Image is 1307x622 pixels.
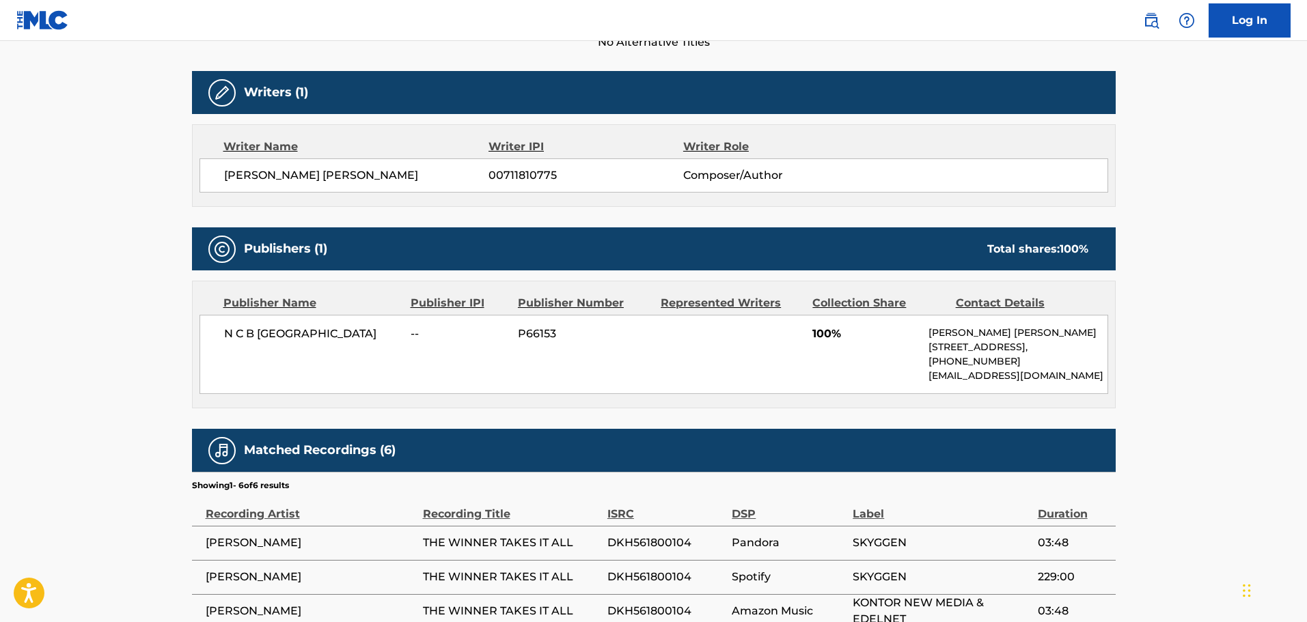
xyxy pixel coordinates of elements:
[928,326,1107,340] p: [PERSON_NAME] [PERSON_NAME]
[206,535,416,551] span: [PERSON_NAME]
[607,603,725,619] span: DKH561800104
[812,295,945,311] div: Collection Share
[987,241,1088,257] div: Total shares:
[1243,570,1251,611] div: Vedä
[853,535,1030,551] span: SKYGGEN
[423,603,601,619] span: THE WINNER TAKES IT ALL
[1209,3,1291,38] a: Log In
[1179,12,1195,29] img: help
[518,295,650,311] div: Publisher Number
[214,241,230,257] img: Publishers
[1038,603,1109,619] span: 03:48
[423,535,601,551] span: THE WINNER TAKES IT ALL
[224,167,489,184] span: [PERSON_NAME] [PERSON_NAME]
[607,535,725,551] span: DKH561800104
[192,479,289,492] p: Showing 1 - 6 of 6 results
[1239,556,1307,622] iframe: Chat Widget
[423,492,601,522] div: Recording Title
[812,326,918,342] span: 100%
[1239,556,1307,622] div: Chat-widget
[223,139,489,155] div: Writer Name
[1038,492,1109,522] div: Duration
[411,295,508,311] div: Publisher IPI
[489,167,683,184] span: 00711810775
[1173,7,1200,34] div: Help
[411,326,508,342] span: --
[661,295,802,311] div: Represented Writers
[607,492,725,522] div: ISRC
[16,10,69,30] img: MLC Logo
[1038,569,1109,585] span: 229:00
[683,139,860,155] div: Writer Role
[928,354,1107,369] p: [PHONE_NUMBER]
[853,569,1030,585] span: SKYGGEN
[206,603,416,619] span: [PERSON_NAME]
[732,569,846,585] span: Spotify
[732,603,846,619] span: Amazon Music
[732,535,846,551] span: Pandora
[853,492,1030,522] div: Label
[518,326,650,342] span: P66153
[214,85,230,101] img: Writers
[1143,12,1159,29] img: search
[732,492,846,522] div: DSP
[928,340,1107,354] p: [STREET_ADDRESS],
[206,569,416,585] span: [PERSON_NAME]
[1060,242,1088,255] span: 100 %
[244,241,327,257] h5: Publishers (1)
[1138,7,1165,34] a: Public Search
[244,85,308,100] h5: Writers (1)
[423,569,601,585] span: THE WINNER TAKES IT ALL
[244,442,396,458] h5: Matched Recordings (6)
[223,295,400,311] div: Publisher Name
[607,569,725,585] span: DKH561800104
[489,139,683,155] div: Writer IPI
[683,167,860,184] span: Composer/Author
[1038,535,1109,551] span: 03:48
[192,34,1116,51] span: No Alternative Titles
[214,442,230,459] img: Matched Recordings
[206,492,416,522] div: Recording Artist
[956,295,1088,311] div: Contact Details
[224,326,401,342] span: N C B [GEOGRAPHIC_DATA]
[928,369,1107,383] p: [EMAIL_ADDRESS][DOMAIN_NAME]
